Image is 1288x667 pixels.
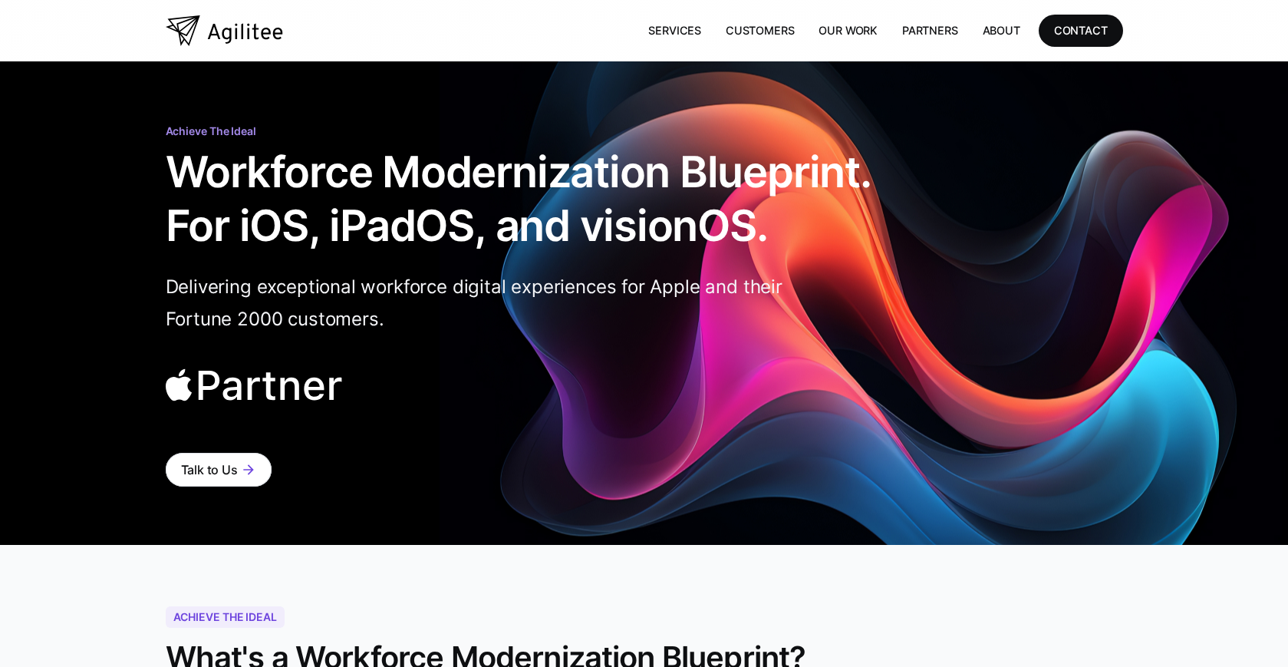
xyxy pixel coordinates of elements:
[181,459,238,480] div: Talk to Us
[970,15,1033,46] a: About
[166,121,1074,142] div: achieve the ideal
[166,145,892,253] h1: Workforce Modernization Blueprint. For iOS, iPadOS, and visionOS.
[1039,15,1123,46] a: CONTACT
[166,606,285,628] div: Achieve the ideal
[713,15,806,46] a: Customers
[890,15,970,46] a: Partners
[806,15,890,46] a: Our Work
[166,453,272,487] a: Talk to Usarrow_forward
[166,15,283,46] a: home
[636,15,713,46] a: Services
[241,462,256,477] div: arrow_forward
[166,271,802,335] p: Delivering exceptional workforce digital experiences for Apple and their Fortune 2000 customers.
[1054,21,1108,40] div: CONTACT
